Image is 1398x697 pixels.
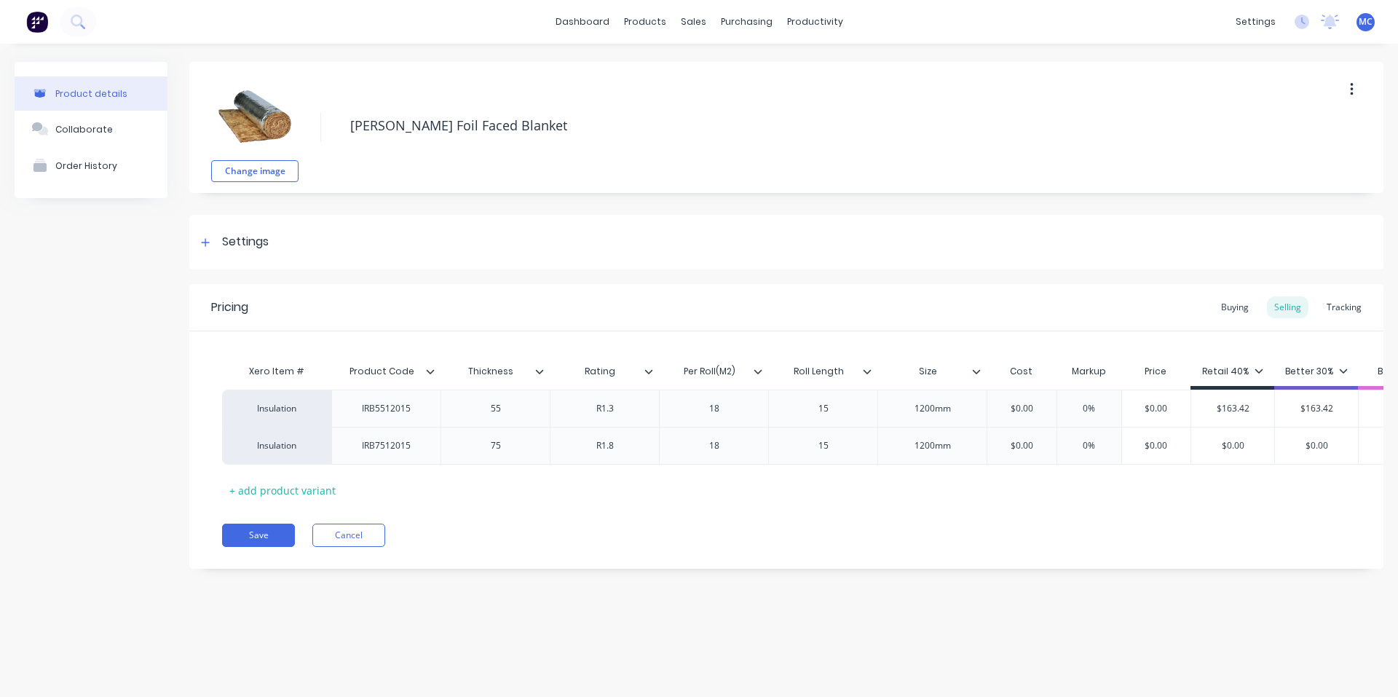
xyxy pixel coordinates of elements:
div: Better 30% [1285,365,1348,378]
div: 55 [459,399,532,418]
div: $163.42 [1191,390,1274,427]
div: $163.42 [1275,390,1358,427]
div: Per Roll(M2) [659,357,768,386]
div: Selling [1267,296,1308,318]
div: 18 [678,436,751,455]
div: Rating [550,353,650,390]
div: 18 [678,399,751,418]
div: Tracking [1319,296,1369,318]
div: Rating [550,357,659,386]
button: Change image [211,160,299,182]
button: Cancel [312,524,385,547]
div: 15 [787,436,860,455]
textarea: [PERSON_NAME] Foil Faced Blanket [343,109,1263,143]
div: IRB5512015 [350,399,423,418]
div: products [617,11,674,33]
div: Insulation [237,439,317,452]
div: purchasing [714,11,780,33]
div: 0% [1053,428,1126,464]
div: Retail 40% [1202,365,1263,378]
div: Markup [1057,357,1121,386]
div: Collaborate [55,124,113,135]
div: productivity [780,11,850,33]
div: Per Roll(M2) [659,353,759,390]
div: Xero Item # [222,357,331,386]
span: MC [1359,15,1373,28]
div: + add product variant [222,479,343,502]
div: Price [1121,357,1191,386]
div: Thickness [441,353,541,390]
a: dashboard [548,11,617,33]
div: R1.8 [569,436,641,455]
div: Buying [1214,296,1256,318]
div: $0.00 [1120,390,1193,427]
div: 15 [787,399,860,418]
div: $0.00 [985,390,1058,427]
button: Collaborate [15,111,167,147]
div: Settings [222,233,269,251]
div: Product Code [331,353,432,390]
button: Product details [15,76,167,111]
div: $0.00 [1120,428,1193,464]
img: file [218,80,291,153]
div: $0.00 [1191,428,1274,464]
div: $0.00 [985,428,1058,464]
img: Factory [26,11,48,33]
div: Size [877,353,978,390]
div: settings [1228,11,1283,33]
div: R1.3 [569,399,641,418]
div: Product details [55,88,127,99]
div: 1200mm [896,399,969,418]
div: sales [674,11,714,33]
button: Order History [15,147,167,184]
div: Roll Length [768,353,869,390]
div: Cost [987,357,1057,386]
div: Product Code [331,357,441,386]
div: 0% [1053,390,1126,427]
div: Roll Length [768,357,877,386]
div: Order History [55,160,117,171]
div: 1200mm [896,436,969,455]
div: Thickness [441,357,550,386]
div: Size [877,357,987,386]
div: Insulation [237,402,317,415]
div: 75 [459,436,532,455]
div: IRB7512015 [350,436,423,455]
div: fileChange image [211,73,299,182]
div: $0.00 [1275,428,1358,464]
button: Save [222,524,295,547]
div: Pricing [211,299,248,316]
